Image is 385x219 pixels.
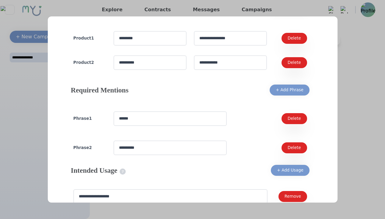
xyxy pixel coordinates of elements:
[288,116,301,122] div: Delete
[285,193,301,200] div: Remove
[71,85,129,95] h4: Required Mentions
[270,85,310,96] button: + Add Phrase
[120,169,126,175] span: ?
[282,33,307,44] button: Delete
[73,35,106,41] h4: Product 1
[276,87,303,93] div: + Add Phrase
[282,113,307,124] button: Delete
[73,60,106,66] h4: Product 2
[288,35,301,41] div: Delete
[277,167,303,173] div: + Add Usage
[288,145,301,151] div: Delete
[282,142,307,153] button: Delete
[288,60,301,66] div: Delete
[278,191,307,202] button: Remove
[271,165,310,176] button: + Add Usage
[73,145,106,151] h4: Phrase 2
[282,57,307,68] button: Delete
[71,165,126,175] h4: Intended Usage
[73,116,106,122] h4: Phrase 1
